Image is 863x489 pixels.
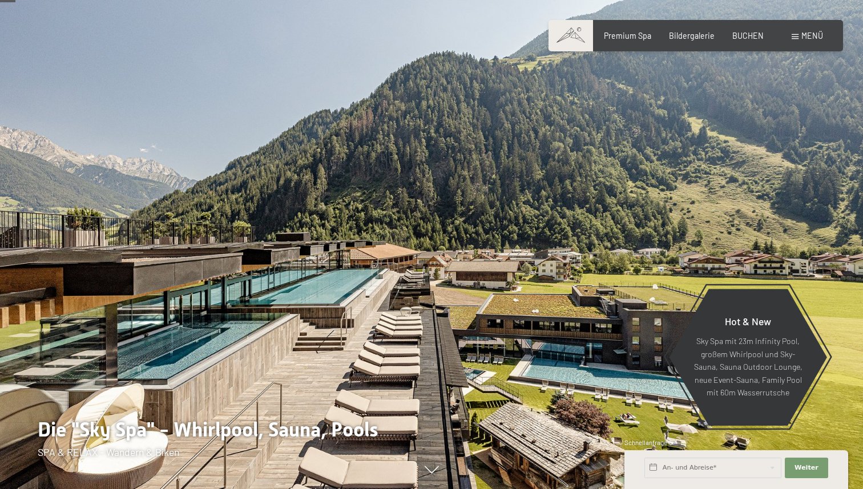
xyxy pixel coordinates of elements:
[785,458,828,478] button: Weiter
[725,315,771,328] span: Hot & New
[624,439,667,446] span: Schnellanfrage
[668,288,828,426] a: Hot & New Sky Spa mit 23m Infinity Pool, großem Whirlpool und Sky-Sauna, Sauna Outdoor Lounge, ne...
[795,463,818,472] span: Weiter
[732,31,764,41] a: BUCHEN
[801,31,823,41] span: Menü
[693,335,802,399] p: Sky Spa mit 23m Infinity Pool, großem Whirlpool und Sky-Sauna, Sauna Outdoor Lounge, neue Event-S...
[604,31,651,41] a: Premium Spa
[669,31,715,41] a: Bildergalerie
